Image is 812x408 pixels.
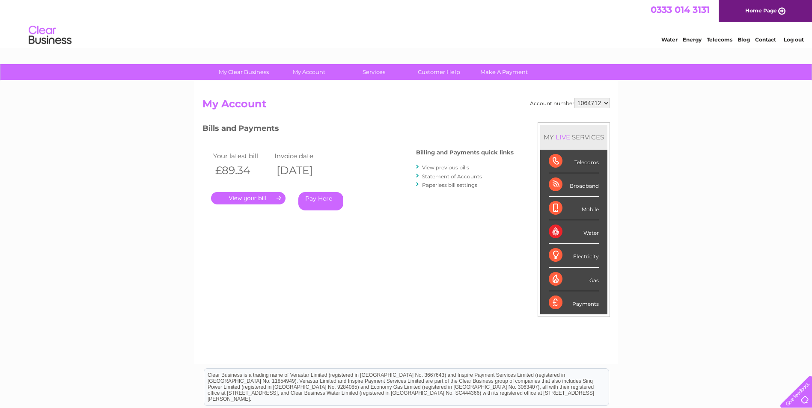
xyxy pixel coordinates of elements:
[530,98,610,108] div: Account number
[549,220,599,244] div: Water
[469,64,539,80] a: Make A Payment
[422,182,477,188] a: Paperless bill settings
[651,4,710,15] a: 0333 014 3131
[28,22,72,48] img: logo.png
[416,149,514,156] h4: Billing and Payments quick links
[202,122,514,137] h3: Bills and Payments
[554,133,572,141] div: LIVE
[738,36,750,43] a: Blog
[422,164,469,171] a: View previous bills
[204,5,609,41] div: Clear Business is a trading name of Verastar Limited (registered in [GEOGRAPHIC_DATA] No. 3667643...
[272,150,334,162] td: Invoice date
[211,150,273,162] td: Your latest bill
[755,36,776,43] a: Contact
[549,291,599,314] div: Payments
[211,192,286,204] a: .
[784,36,804,43] a: Log out
[404,64,474,80] a: Customer Help
[661,36,678,43] a: Water
[540,125,607,149] div: MY SERVICES
[272,162,334,179] th: [DATE]
[549,173,599,197] div: Broadband
[549,244,599,267] div: Electricity
[549,197,599,220] div: Mobile
[211,162,273,179] th: £89.34
[298,192,343,210] a: Pay Here
[549,150,599,173] div: Telecoms
[707,36,732,43] a: Telecoms
[208,64,279,80] a: My Clear Business
[422,173,482,180] a: Statement of Accounts
[339,64,409,80] a: Services
[202,98,610,114] h2: My Account
[274,64,344,80] a: My Account
[683,36,702,43] a: Energy
[549,268,599,291] div: Gas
